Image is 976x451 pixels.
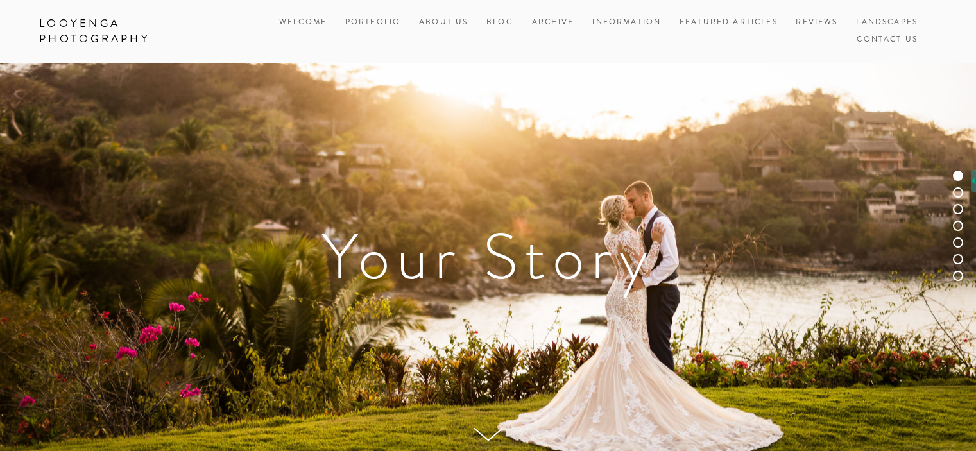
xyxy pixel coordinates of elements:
[857,31,918,49] a: Contact Us
[30,13,234,50] a: Looyenga Photography
[680,14,778,31] a: Featured Articles
[592,17,661,28] a: Information
[279,14,327,31] a: Welcome
[419,14,468,31] a: About Us
[796,14,837,31] a: Reviews
[532,14,574,31] a: Archive
[345,17,400,28] a: Portfolio
[856,14,918,31] a: Landscapes
[39,225,937,289] h1: Your Story
[486,14,513,31] a: Blog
